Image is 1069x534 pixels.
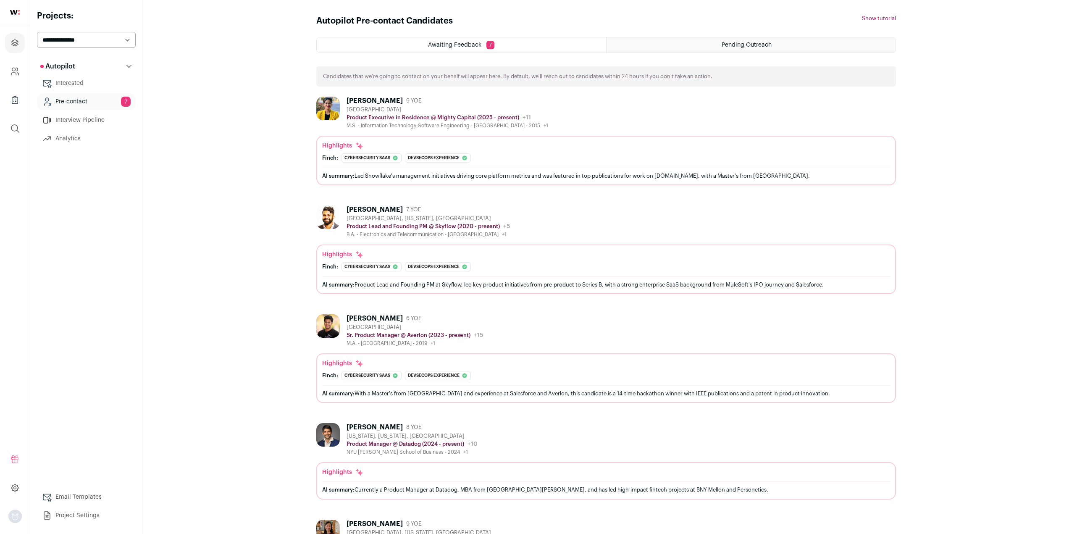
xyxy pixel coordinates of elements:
div: [PERSON_NAME] [347,205,403,214]
button: Open dropdown [8,510,22,523]
button: Show tutorial [862,15,896,22]
span: AI summary: [322,487,355,492]
p: Product Manager @ Datadog (2024 - present) [347,441,464,447]
div: [PERSON_NAME] [347,314,403,323]
div: [GEOGRAPHIC_DATA] [347,324,483,331]
img: 536dc3911b36a22e72ef466e1695ecb430299e8699e714a8fdd5a8a1b6d0e9cf.jpg [316,205,340,229]
a: Pending Outreach [607,37,896,53]
div: Currently a Product Manager at Datadog, MBA from [GEOGRAPHIC_DATA][PERSON_NAME], and has led high... [322,485,890,494]
a: Pre-contact7 [37,93,136,110]
div: Finch: [322,263,338,270]
a: Email Templates [37,489,136,505]
div: Devsecops experience [405,371,471,380]
img: 11464d0556d9a90b6f067af55415730ca44248f12cbaee1de91f025f20cdc7b2.jpg [316,97,340,120]
a: [PERSON_NAME] 7 YOE [GEOGRAPHIC_DATA], [US_STATE], [GEOGRAPHIC_DATA] Product Lead and Founding PM... [316,205,896,294]
div: Led Snowflake's management initiatives driving core platform metrics and was featured in top publ... [322,171,890,180]
div: Finch: [322,155,338,161]
button: Autopilot [37,58,136,75]
span: +1 [463,450,468,455]
h1: Autopilot Pre-contact Candidates [316,15,453,27]
img: 213a673421626fb5f1dfbc701ea6ca40ce83f73910d84e6399d43d49931dae29.jpg [316,423,340,447]
span: 8 YOE [406,424,421,431]
div: Devsecops experience [405,262,471,271]
p: Product Lead and Founding PM @ Skyflow (2020 - present) [347,223,500,230]
span: 7 [486,41,494,49]
img: wellfound-shorthand-0d5821cbd27db2630d0214b213865d53afaa358527fdda9d0ea32b1df1b89c2c.svg [10,10,20,15]
img: nopic.png [8,510,22,523]
span: 6 YOE [406,315,421,322]
span: +1 [502,232,507,237]
div: [PERSON_NAME] [347,520,403,528]
span: +15 [474,332,483,338]
div: Highlights [322,468,364,476]
div: [PERSON_NAME] [347,423,403,431]
p: Sr. Product Manager @ Averlon (2023 - present) [347,332,470,339]
a: [PERSON_NAME] 9 YOE [GEOGRAPHIC_DATA] Product Executive in Residence @ Mighty Capital (2025 - pre... [316,97,896,185]
span: +1 [544,123,548,128]
div: [GEOGRAPHIC_DATA] [347,106,548,113]
span: 7 YOE [406,206,421,213]
a: Analytics [37,130,136,147]
span: AI summary: [322,282,355,287]
div: With a Master's from [GEOGRAPHIC_DATA] and experience at Salesforce and Averlon, this candidate i... [322,389,890,398]
div: [US_STATE], [US_STATE], [GEOGRAPHIC_DATA] [347,433,478,439]
a: Interested [37,75,136,92]
div: M.A. - [GEOGRAPHIC_DATA] - 2019 [347,340,483,347]
h2: Projects: [37,10,136,22]
a: Company and ATS Settings [5,61,25,82]
div: Devsecops experience [405,153,471,163]
div: Cybersecurity saas [341,371,402,380]
span: +10 [468,441,478,447]
div: Cybersecurity saas [341,262,402,271]
span: 9 YOE [406,521,421,527]
div: M.S. - Information Technology-Software Engineering - [GEOGRAPHIC_DATA] - 2015 [347,122,548,129]
a: Projects [5,33,25,53]
div: Highlights [322,142,364,150]
span: +5 [503,224,510,229]
div: Highlights [322,359,364,368]
div: Cybersecurity saas [341,153,402,163]
p: Autopilot [40,61,75,71]
div: NYU [PERSON_NAME] School of Business - 2024 [347,449,478,455]
span: 9 YOE [406,97,421,104]
span: Pending Outreach [722,42,772,48]
a: Company Lists [5,90,25,110]
span: Awaiting Feedback [428,42,481,48]
div: Candidates that we're going to contact on your behalf will appear here. By default, we'll reach o... [316,66,896,87]
a: Project Settings [37,507,136,524]
div: [PERSON_NAME] [347,97,403,105]
span: +1 [431,341,435,346]
img: b2d524f8ea6f945ddc94652d7a89ec19845ad48f6af50b35e6aad1a14f73d678.jpg [316,314,340,338]
p: Product Executive in Residence @ Mighty Capital (2025 - present) [347,114,519,121]
a: Interview Pipeline [37,112,136,129]
span: AI summary: [322,173,355,179]
a: [PERSON_NAME] 8 YOE [US_STATE], [US_STATE], [GEOGRAPHIC_DATA] Product Manager @ Datadog (2024 - p... [316,423,896,499]
div: [GEOGRAPHIC_DATA], [US_STATE], [GEOGRAPHIC_DATA] [347,215,510,222]
span: 7 [121,97,131,107]
span: +11 [523,115,531,121]
div: B.A. - Electronics and Telecommunication - [GEOGRAPHIC_DATA] [347,231,510,238]
div: Product Lead and Founding PM at Skyflow, led key product initiatives from pre-product to Series B... [322,280,890,289]
a: [PERSON_NAME] 6 YOE [GEOGRAPHIC_DATA] Sr. Product Manager @ Averlon (2023 - present) +15 M.A. - [... [316,314,896,403]
div: Highlights [322,250,364,259]
div: Finch: [322,372,338,379]
span: AI summary: [322,391,355,396]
